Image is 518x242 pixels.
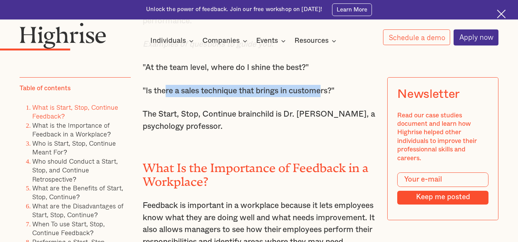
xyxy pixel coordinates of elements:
a: Learn More [332,3,372,16]
div: Resources [294,36,329,45]
div: Individuals [150,36,186,45]
div: Companies [202,36,250,45]
a: What are the Disadvantages of Start, Stop, Continue? [32,201,123,220]
a: Apply now [454,29,499,45]
a: Schedule a demo [383,29,451,45]
div: Companies [202,36,240,45]
img: Highrise logo [20,23,106,49]
div: Resources [294,36,339,45]
p: "At the team level, where do I shine the best?" [143,62,375,74]
a: What are the Benefits of Start, Stop, Continue? [32,183,123,202]
a: Who is Start, Stop, Continue Meant For? [32,138,116,157]
form: Modal Form [397,172,488,205]
input: Your e-mail [397,172,488,187]
div: Read our case studies document and learn how Highrise helped other individuals to improve their p... [397,111,488,163]
a: Who should Conduct a Start, Stop, and Continue Retrospective? [32,156,118,184]
a: When To use Start, Stop, Continue Feedback? [32,219,105,238]
div: Unlock the power of feedback. Join our free workshop on [DATE]! [146,6,322,13]
div: Newsletter [397,88,460,102]
input: Keep me posted [397,191,488,205]
h2: What Is the Importance of Feedback in a Workplace? [143,158,375,186]
div: Individuals [150,36,196,45]
img: Cross icon [497,10,506,18]
a: What is Start, Stop, Continue Feedback? [32,102,118,121]
div: Events [256,36,288,45]
p: "Is there a sales technique that brings in customers?" [143,85,375,97]
p: The Start, Stop, Continue brainchild is Dr. [PERSON_NAME], a psychology professor. [143,108,375,132]
div: Events [256,36,278,45]
div: Table of contents [20,84,71,93]
a: What is the Importance of Feedback in a Workplace? [32,120,110,139]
